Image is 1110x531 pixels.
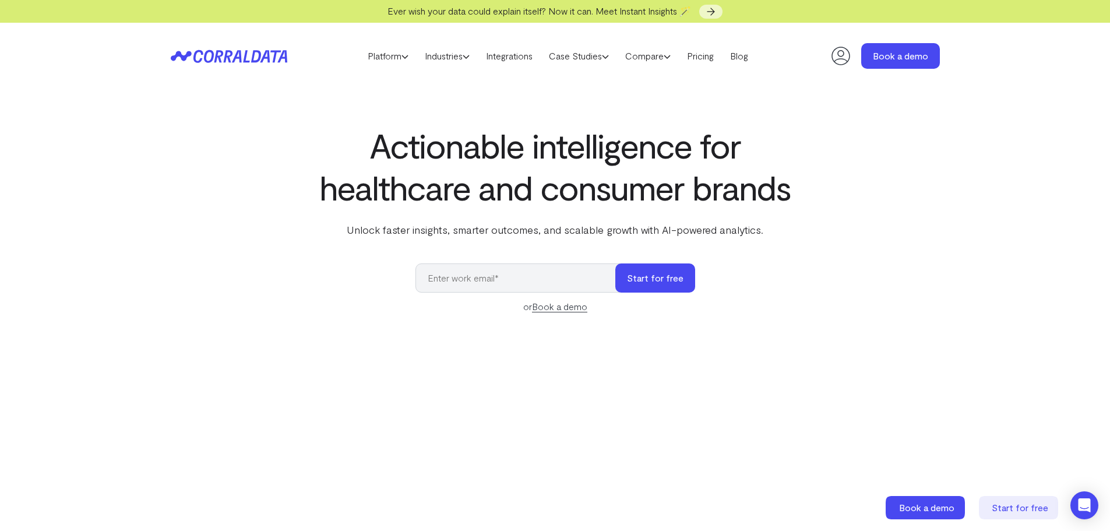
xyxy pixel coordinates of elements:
span: Start for free [992,502,1048,513]
a: Start for free [979,496,1060,519]
a: Industries [417,47,478,65]
a: Book a demo [532,301,587,312]
div: or [415,300,695,314]
span: Book a demo [899,502,954,513]
div: Open Intercom Messenger [1070,491,1098,519]
a: Book a demo [861,43,940,69]
p: Unlock faster insights, smarter outcomes, and scalable growth with AI-powered analytics. [318,222,793,237]
h1: Actionable intelligence for healthcare and consumer brands [318,124,793,208]
input: Enter work email* [415,263,627,293]
a: Compare [617,47,679,65]
a: Integrations [478,47,541,65]
a: Blog [722,47,756,65]
a: Case Studies [541,47,617,65]
span: Ever wish your data could explain itself? Now it can. Meet Instant Insights 🪄 [387,5,691,16]
button: Start for free [615,263,695,293]
a: Pricing [679,47,722,65]
a: Book a demo [886,496,967,519]
a: Platform [360,47,417,65]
